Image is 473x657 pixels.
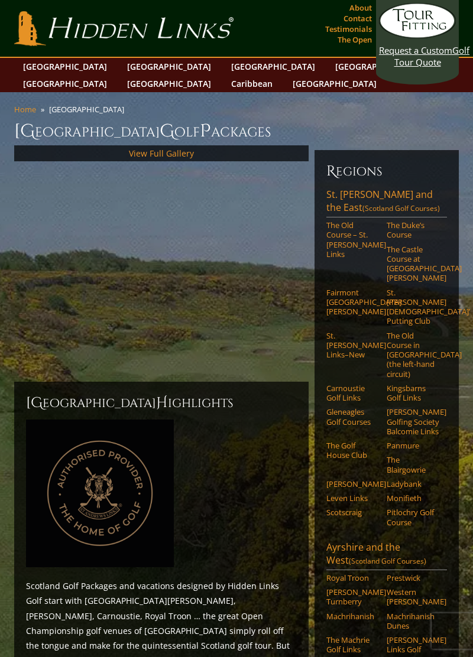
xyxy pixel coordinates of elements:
[387,441,439,450] a: Panmure
[326,383,379,403] a: Carnoustie Golf Links
[379,3,456,68] a: Request a CustomGolf Tour Quote
[326,288,379,317] a: Fairmont [GEOGRAPHIC_DATA][PERSON_NAME]
[387,479,439,489] a: Ladybank
[326,541,447,570] a: Ayrshire and the West(Scotland Golf Courses)
[225,75,278,92] a: Caribbean
[200,119,211,143] span: P
[326,508,379,517] a: Scotscraig
[387,331,439,379] a: The Old Course in [GEOGRAPHIC_DATA] (the left-hand circuit)
[326,493,379,503] a: Leven Links
[160,119,174,143] span: G
[17,58,113,75] a: [GEOGRAPHIC_DATA]
[26,393,297,412] h2: [GEOGRAPHIC_DATA] ighlights
[387,573,439,583] a: Prestwick
[387,220,439,240] a: The Duke’s Course
[156,393,168,412] span: H
[349,556,426,566] span: (Scotland Golf Courses)
[341,10,375,27] a: Contact
[121,75,217,92] a: [GEOGRAPHIC_DATA]
[387,407,439,436] a: [PERSON_NAME] Golfing Society Balcomie Links
[329,58,425,75] a: [GEOGRAPHIC_DATA]
[287,75,383,92] a: [GEOGRAPHIC_DATA]
[387,245,439,283] a: The Castle Course at [GEOGRAPHIC_DATA][PERSON_NAME]
[387,612,439,631] a: Machrihanish Dunes
[326,441,379,460] a: The Golf House Club
[49,104,129,115] li: [GEOGRAPHIC_DATA]
[326,587,379,607] a: [PERSON_NAME] Turnberry
[362,203,440,213] span: (Scotland Golf Courses)
[322,21,375,37] a: Testimonials
[387,587,439,607] a: Western [PERSON_NAME]
[326,612,379,621] a: Machrihanish
[14,119,459,143] h1: [GEOGRAPHIC_DATA] olf ackages
[326,479,379,489] a: [PERSON_NAME]
[387,493,439,503] a: Monifieth
[326,573,379,583] a: Royal Troon
[387,508,439,527] a: Pitlochry Golf Course
[225,58,321,75] a: [GEOGRAPHIC_DATA]
[335,31,375,48] a: The Open
[387,383,439,403] a: Kingsbarns Golf Links
[379,44,452,56] span: Request a Custom
[121,58,217,75] a: [GEOGRAPHIC_DATA]
[387,455,439,474] a: The Blairgowrie
[17,75,113,92] a: [GEOGRAPHIC_DATA]
[326,162,447,181] h6: Regions
[326,635,379,655] a: The Machrie Golf Links
[14,104,36,115] a: Home
[387,288,439,326] a: St. [PERSON_NAME] [DEMOGRAPHIC_DATA]’ Putting Club
[326,188,447,217] a: St. [PERSON_NAME] and the East(Scotland Golf Courses)
[326,407,379,427] a: Gleneagles Golf Courses
[326,220,379,259] a: The Old Course – St. [PERSON_NAME] Links
[326,331,379,360] a: St. [PERSON_NAME] Links–New
[129,148,194,159] a: View Full Gallery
